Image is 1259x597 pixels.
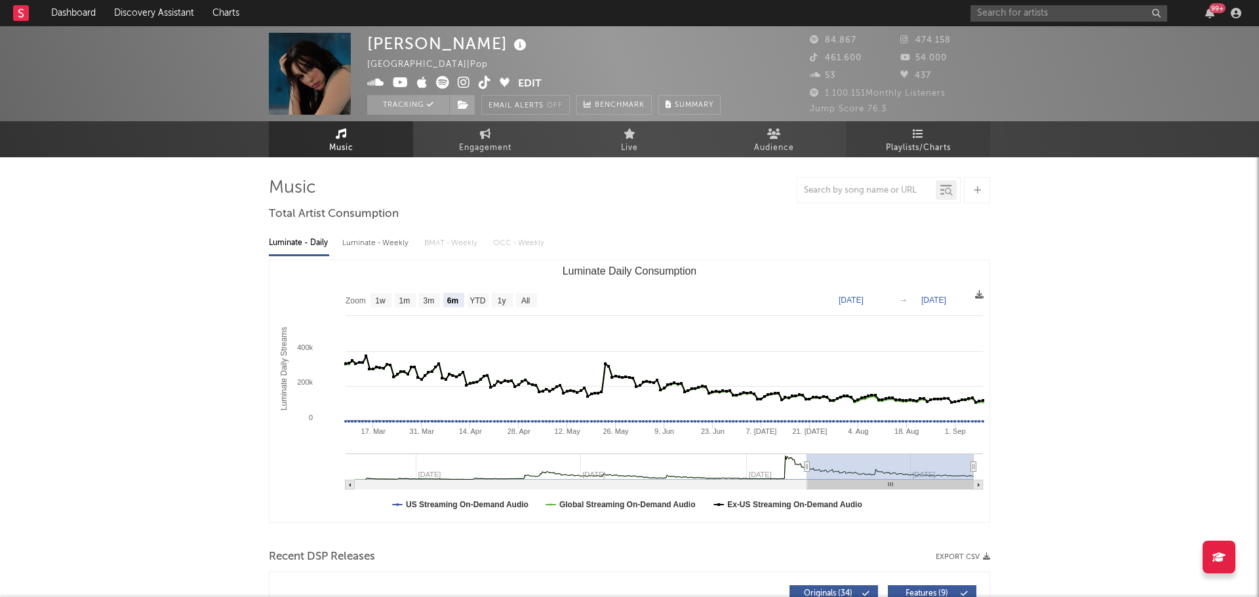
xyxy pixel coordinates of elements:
[375,296,386,305] text: 1w
[269,232,329,254] div: Luminate - Daily
[269,549,375,565] span: Recent DSP Releases
[839,296,864,305] text: [DATE]
[563,265,697,277] text: Luminate Daily Consumption
[654,427,674,435] text: 9. Jun
[447,296,458,305] text: 6m
[945,427,966,435] text: 1. Sep
[921,296,946,305] text: [DATE]
[367,57,503,73] div: [GEOGRAPHIC_DATA] | Pop
[936,553,990,561] button: Export CSV
[559,500,696,509] text: Global Streaming On-Demand Audio
[900,71,931,80] span: 437
[406,500,529,509] text: US Streaming On-Demand Audio
[521,296,530,305] text: All
[413,121,557,157] a: Engagement
[361,427,386,435] text: 17. Mar
[702,121,846,157] a: Audience
[727,500,862,509] text: Ex-US Streaming On-Demand Audio
[848,427,868,435] text: 4. Aug
[279,327,289,410] text: Luminate Daily Streams
[810,89,946,98] span: 1.100.151 Monthly Listeners
[518,76,542,92] button: Edit
[900,54,947,62] span: 54.000
[557,121,702,157] a: Live
[547,102,563,109] em: Off
[970,5,1167,22] input: Search for artists
[367,33,530,54] div: [PERSON_NAME]
[894,427,919,435] text: 18. Aug
[621,140,638,156] span: Live
[399,296,410,305] text: 1m
[470,296,485,305] text: YTD
[270,260,989,522] svg: Luminate Daily Consumption
[346,296,366,305] text: Zoom
[555,427,581,435] text: 12. May
[792,427,827,435] text: 21. [DATE]
[410,427,435,435] text: 31. Mar
[297,343,313,351] text: 400k
[367,95,449,115] button: Tracking
[675,102,713,109] span: Summary
[701,427,725,435] text: 23. Jun
[508,427,530,435] text: 28. Apr
[900,296,908,305] text: →
[269,121,413,157] a: Music
[595,98,645,113] span: Benchmark
[269,206,399,222] span: Total Artist Consumption
[810,54,862,62] span: 461.600
[498,296,506,305] text: 1y
[459,140,511,156] span: Engagement
[329,140,353,156] span: Music
[342,232,411,254] div: Luminate - Weekly
[1205,8,1214,18] button: 99+
[846,121,990,157] a: Playlists/Charts
[900,36,951,45] span: 474.158
[603,427,629,435] text: 26. May
[746,427,776,435] text: 7. [DATE]
[459,427,482,435] text: 14. Apr
[424,296,435,305] text: 3m
[797,185,936,196] input: Search by song name or URL
[658,95,721,115] button: Summary
[309,414,313,421] text: 0
[886,140,951,156] span: Playlists/Charts
[576,95,652,115] a: Benchmark
[810,71,835,80] span: 53
[810,36,856,45] span: 84.867
[754,140,794,156] span: Audience
[1209,3,1226,13] div: 99 +
[810,105,887,113] span: Jump Score: 76.3
[481,95,570,115] button: Email AlertsOff
[297,378,313,386] text: 200k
